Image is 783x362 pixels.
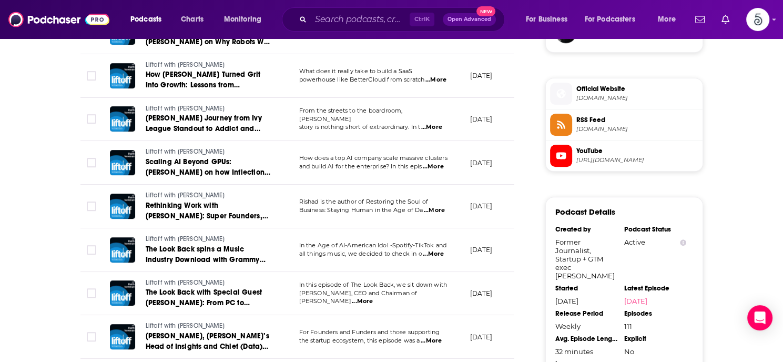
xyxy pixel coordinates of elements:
a: Show notifications dropdown [717,11,734,28]
input: Search podcasts, credits, & more... [311,11,410,28]
span: ...More [424,206,445,215]
span: Toggle select row [87,332,96,341]
img: User Profile [746,8,769,31]
span: New [476,6,495,16]
a: Scaling AI Beyond GPUs: [PERSON_NAME] on how Inflection approaches Enterprise AI [146,157,272,178]
div: Started [555,284,617,293]
div: [DATE] [555,297,617,305]
span: Liftoff with [PERSON_NAME] [146,235,225,243]
button: open menu [650,11,689,28]
a: Liftoff with [PERSON_NAME] [146,321,272,331]
div: Release Period [555,309,617,318]
span: Liftoff with [PERSON_NAME] [146,322,225,329]
span: ...More [352,297,373,306]
span: story is nothing short of extraordinary. In t [299,123,421,130]
div: 32 minutes [555,347,617,356]
span: For Founders and Funders and those supporting [299,328,440,336]
span: Toggle select row [87,158,96,167]
span: The Look Back with Special Guest [PERSON_NAME]: From PC to Internet to AI and its impact on just ... [146,288,268,328]
span: Toggle select row [87,288,96,298]
div: No [624,347,686,356]
button: open menu [217,11,275,28]
button: Show Info [680,238,686,246]
a: Liftoff with [PERSON_NAME] [146,61,272,70]
span: RSS Feed [576,115,698,125]
span: [PERSON_NAME] Journey from Ivy League Standout to Addict and Homeless to Startup Success [146,114,262,144]
p: [DATE] [470,158,493,167]
span: Strategy Officer at Bright Machines, reveal [299,32,424,39]
a: The Look Back spins a Music Industry Download with Grammy Award winning music industry veteran [P... [146,244,272,265]
a: Official Website[DOMAIN_NAME] [550,83,698,105]
span: ...More [421,123,442,132]
a: RSS Feed[DOMAIN_NAME] [550,114,698,136]
span: Liftoff with [PERSON_NAME] [146,61,225,68]
button: Open AdvancedNew [443,13,496,26]
a: The Look Back with Special Guest [PERSON_NAME]: From PC to Internet to AI and its impact on just ... [146,287,272,308]
div: Podcast Status [624,225,686,234]
span: In the Age of AI-American Idol -Spotify-TikTok and [299,242,447,249]
span: the startup ecosystem, this episode was a [299,337,420,344]
div: Weekly [555,322,617,330]
a: YouTube[URL][DOMAIN_NAME] [550,145,698,167]
span: ...More [425,76,446,84]
span: and build AI for the enterprise? In this epis [299,163,422,170]
span: https://www.youtube.com/@LiftoffWithKeith [576,156,698,164]
a: Rethinking Work with [PERSON_NAME]: Super Founders, Smarter Leadership, and the Future of Work [146,200,272,222]
div: Explicit [624,335,686,343]
span: Liftoff with [PERSON_NAME] [146,192,225,199]
a: [DATE] [624,297,686,305]
span: [PERSON_NAME], CEO and Chairman of [PERSON_NAME] [299,289,418,305]
span: The $10 Trillion AI Revolution: [PERSON_NAME] on Why Robots Will Reshape Manufacturing [146,27,270,57]
span: all things music, we decided to check in o [299,250,422,257]
button: open menu [518,11,581,28]
button: Show profile menu [746,8,769,31]
span: For Business [526,12,567,27]
span: The Look Back spins a Music Industry Download with Grammy Award winning music industry veteran [P... [146,245,266,306]
span: Charts [181,12,204,27]
span: Liftoff with [PERSON_NAME] [146,148,225,155]
a: Liftoff with [PERSON_NAME] [146,235,272,244]
span: How [PERSON_NAME] Turned Grit Into Growth: Lessons from BetterCloud’s $100M Journey [146,70,261,100]
div: 111 [624,322,686,330]
div: Search podcasts, credits, & more... [292,7,515,32]
p: [DATE] [470,115,493,124]
span: Monitoring [224,12,261,27]
p: [DATE] [470,289,493,298]
span: For Podcasters [585,12,635,27]
a: Liftoff with [PERSON_NAME] [146,104,272,114]
a: [PERSON_NAME] Journey from Ivy League Standout to Addict and Homeless to Startup Success [146,113,272,134]
span: Liftoff with [PERSON_NAME] [146,105,225,112]
div: Active [624,238,686,246]
a: Charts [174,11,210,28]
a: Liftoff with [PERSON_NAME] [146,191,272,200]
button: open menu [123,11,175,28]
div: Latest Episode [624,284,686,293]
span: ...More [423,250,444,258]
span: Toggle select row [87,245,96,255]
span: Logged in as Spiral5-G2 [746,8,769,31]
span: Podcasts [130,12,161,27]
div: Avg. Episode Length [555,335,617,343]
img: Podchaser - Follow, Share and Rate Podcasts [8,9,109,29]
span: Business: Staying Human in the Age of Da [299,206,423,214]
span: Scaling AI Beyond GPUs: [PERSON_NAME] on how Inflection approaches Enterprise AI [146,157,270,187]
p: [DATE] [470,202,493,210]
a: Liftoff with [PERSON_NAME] [146,278,272,288]
span: Open Advanced [448,17,491,22]
span: Official Website [576,84,698,94]
div: Episodes [624,309,686,318]
span: More [658,12,676,27]
div: Open Intercom Messenger [747,305,772,330]
span: How does a top AI company scale massive clusters [299,154,448,162]
div: Created by [555,225,617,234]
span: ...More [423,163,444,171]
span: powerhouse like BetterCloud from scratch [299,76,425,83]
p: [DATE] [470,245,493,254]
a: Liftoff with [PERSON_NAME] [146,147,272,157]
h3: Podcast Details [555,207,615,217]
p: [DATE] [470,71,493,80]
span: YouTube [576,146,698,156]
span: Toggle select row [87,202,96,211]
a: [PERSON_NAME], [PERSON_NAME]’s Head of Insights and Chief (Data) Storyteller joins The Look Back ... [146,331,272,352]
